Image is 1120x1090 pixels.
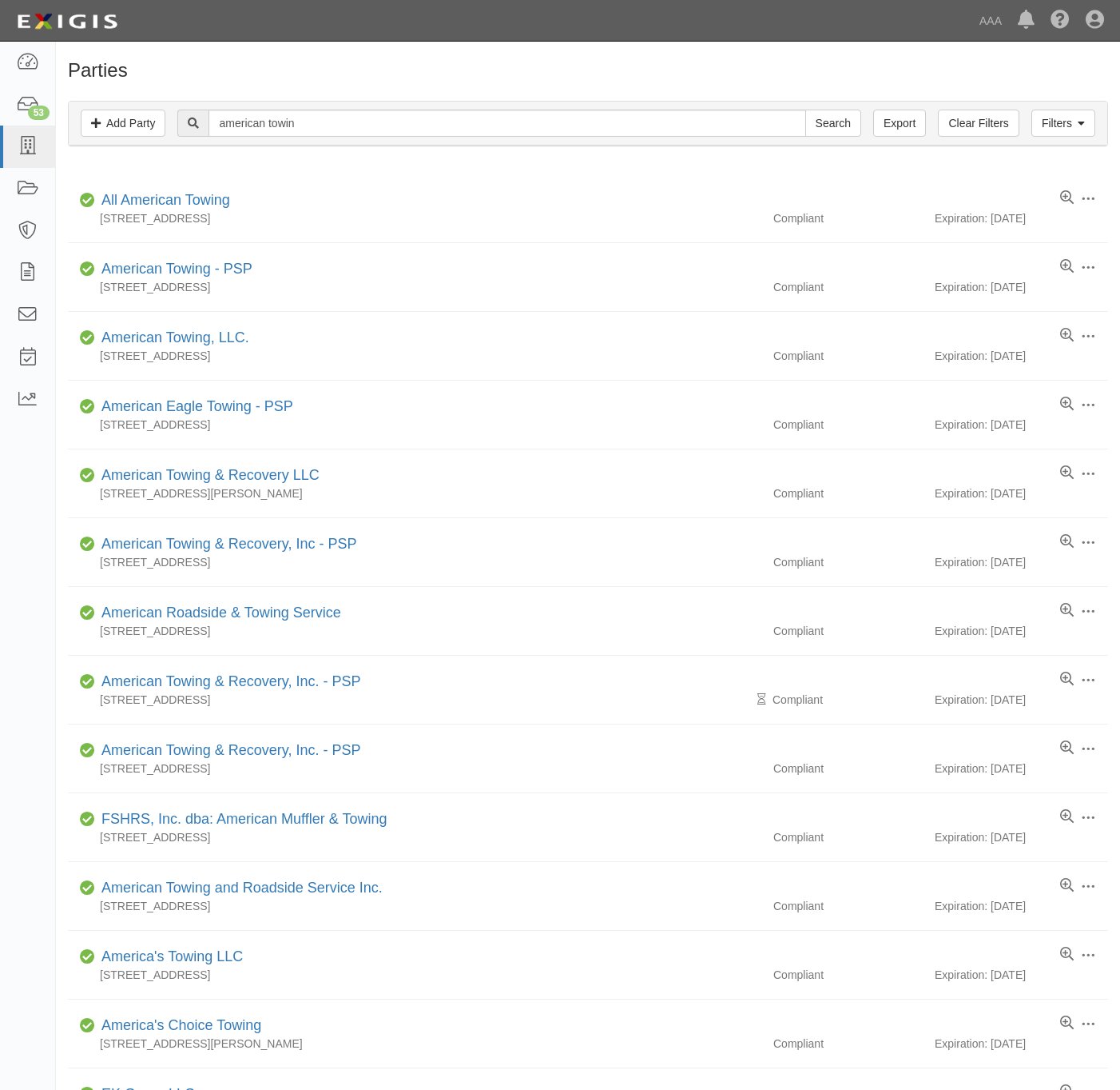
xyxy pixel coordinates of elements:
[12,7,122,36] img: logo-5460c22ac91f19d4615b14bd174203de0afe785f0fc80cf4dbbc73dc1793850b.png
[761,554,935,570] div: Compliant
[1060,947,1074,963] a: View results summary
[761,623,935,639] div: Compliant
[761,1036,935,1052] div: Compliant
[1060,534,1074,550] a: View results summary
[101,742,360,758] a: American Towing & Recovery, Inc. - PSP
[101,536,356,552] a: American Towing & Recovery, Inc - PSP
[761,761,935,777] div: Compliant
[68,967,761,983] div: [STREET_ADDRESS]
[80,401,95,413] i: Compliant
[761,210,935,226] div: Compliant
[761,279,935,295] div: Compliant
[761,829,935,845] div: Compliant
[101,880,383,896] a: American Towing and Roadside Service Inc.
[95,947,243,968] div: America's Towing LLC
[935,554,1108,570] div: Expiration: [DATE]
[101,605,341,621] a: American Roadside & Towing Service
[761,898,935,914] div: Compliant
[80,539,95,550] i: Compliant
[80,470,95,481] i: Compliant
[68,279,761,295] div: [STREET_ADDRESS]
[757,694,766,705] i: Pending Review
[935,1036,1108,1052] div: Expiration: [DATE]
[1050,11,1070,30] i: Help Center - Complianz
[68,829,761,845] div: [STREET_ADDRESS]
[80,952,95,963] i: Compliant
[935,761,1108,777] div: Expiration: [DATE]
[935,210,1108,226] div: Expiration: [DATE]
[1060,878,1074,894] a: View results summary
[68,554,761,570] div: [STREET_ADDRESS]
[95,603,341,624] div: American Roadside & Towing Service
[1060,328,1074,344] a: View results summary
[971,5,1010,37] a: AAA
[935,279,1108,295] div: Expiration: [DATE]
[1060,1016,1074,1032] a: View results summary
[95,259,252,280] div: American Towing - PSP
[95,190,230,211] div: All American Towing
[761,348,935,364] div: Compliant
[80,1020,95,1032] i: Compliant
[101,673,360,689] a: American Towing & Recovery, Inc. - PSP
[873,110,926,137] a: Export
[935,417,1108,433] div: Expiration: [DATE]
[209,110,805,137] input: Search
[80,608,95,619] i: Compliant
[1060,465,1074,481] a: View results summary
[80,264,95,275] i: Compliant
[1060,603,1074,619] a: View results summary
[68,692,761,708] div: [STREET_ADDRESS]
[805,110,861,137] input: Search
[80,814,95,825] i: Compliant
[1060,397,1074,413] a: View results summary
[761,967,935,983] div: Compliant
[95,534,356,555] div: American Towing & Recovery, Inc - PSP
[101,261,252,277] a: American Towing - PSP
[68,898,761,914] div: [STREET_ADDRESS]
[935,692,1108,708] div: Expiration: [DATE]
[68,1036,761,1052] div: [STREET_ADDRESS][PERSON_NAME]
[935,967,1108,983] div: Expiration: [DATE]
[95,1016,261,1036] div: America's Choice Towing
[95,465,320,486] div: American Towing & Recovery LLC
[935,485,1108,501] div: Expiration: [DATE]
[1060,672,1074,688] a: View results summary
[761,417,935,433] div: Compliant
[68,210,761,226] div: [STREET_ADDRESS]
[101,811,387,827] a: FSHRS, Inc. dba: American Muffler & Towing
[1060,741,1074,757] a: View results summary
[101,948,243,964] a: America's Towing LLC
[68,623,761,639] div: [STREET_ADDRESS]
[1060,259,1074,275] a: View results summary
[95,809,387,830] div: FSHRS, Inc. dba: American Muffler & Towing
[28,106,50,120] div: 53
[95,741,360,761] div: American Towing & Recovery, Inc. - PSP
[80,745,95,757] i: Compliant
[101,398,293,414] a: American Eagle Towing - PSP
[81,110,165,137] a: Add Party
[935,829,1108,845] div: Expiration: [DATE]
[68,485,761,501] div: [STREET_ADDRESS][PERSON_NAME]
[935,898,1108,914] div: Expiration: [DATE]
[101,467,320,483] a: American Towing & Recovery LLC
[95,328,249,349] div: American Towing, LLC.
[80,883,95,894] i: Compliant
[935,623,1108,639] div: Expiration: [DATE]
[68,348,761,364] div: [STREET_ADDRESS]
[1031,110,1095,137] a: Filters
[101,329,249,345] a: American Towing, LLC.
[1060,190,1074,206] a: View results summary
[68,761,761,777] div: [STREET_ADDRESS]
[761,485,935,501] div: Compliant
[80,677,95,688] i: Compliant
[80,195,95,206] i: Compliant
[101,1017,261,1033] a: America's Choice Towing
[761,692,935,708] div: Compliant
[95,672,360,693] div: American Towing & Recovery, Inc. - PSP
[95,397,293,417] div: American Eagle Towing - PSP
[68,60,1108,81] h1: Parties
[1060,809,1074,825] a: View results summary
[935,348,1108,364] div: Expiration: [DATE]
[938,110,1019,137] a: Clear Filters
[95,878,383,899] div: American Towing and Roadside Service Inc.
